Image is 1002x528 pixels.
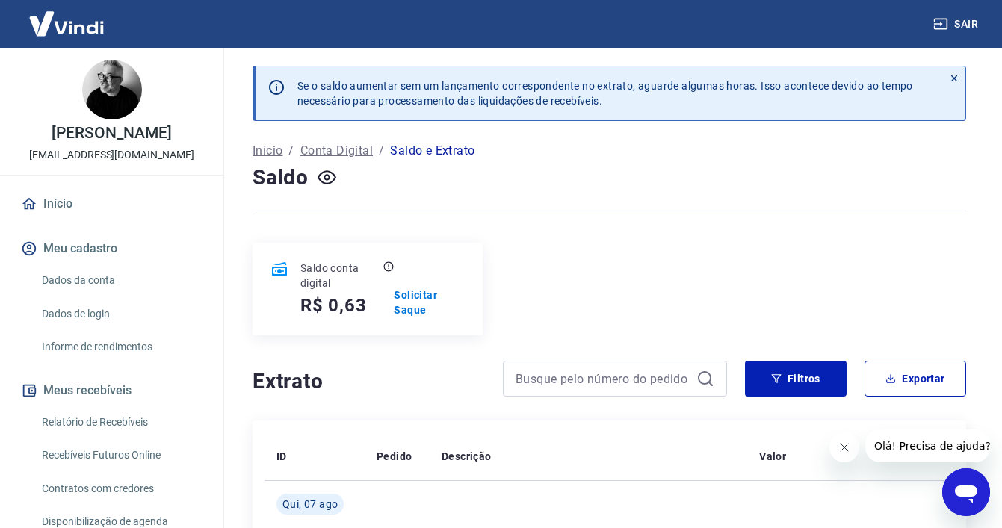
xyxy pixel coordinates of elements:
a: Informe de rendimentos [36,332,205,362]
p: ID [276,449,287,464]
img: Vindi [18,1,115,46]
a: Início [253,142,282,160]
a: Dados da conta [36,265,205,296]
p: / [379,142,384,160]
p: Descrição [442,449,492,464]
input: Busque pelo número do pedido [516,367,690,390]
img: 5f7dcdc0-60e6-4a92-8434-c821d9eb6756.jpeg [82,60,142,119]
a: Solicitar Saque [394,288,464,317]
a: Início [18,187,205,220]
h5: R$ 0,63 [300,293,367,317]
p: Saldo conta digital [300,261,380,291]
button: Filtros [745,361,847,397]
span: Olá! Precisa de ajuda? [9,10,126,22]
iframe: Botão para abrir a janela de mensagens [942,468,990,516]
a: Conta Digital [300,142,373,160]
button: Sair [930,10,984,38]
button: Exportar [865,361,966,397]
p: / [288,142,294,160]
p: Saldo e Extrato [390,142,474,160]
iframe: Fechar mensagem [829,432,859,462]
button: Meus recebíveis [18,374,205,407]
a: Contratos com credores [36,473,205,504]
iframe: Mensagem da empresa [865,429,990,462]
h4: Extrato [253,367,485,397]
button: Meu cadastro [18,232,205,265]
span: Qui, 07 ago [282,497,338,512]
p: Pedido [377,449,412,464]
p: [EMAIL_ADDRESS][DOMAIN_NAME] [29,147,194,163]
a: Relatório de Recebíveis [36,407,205,438]
a: Dados de login [36,299,205,329]
p: Se o saldo aumentar sem um lançamento correspondente no extrato, aguarde algumas horas. Isso acon... [297,78,913,108]
h4: Saldo [253,163,309,193]
a: Recebíveis Futuros Online [36,440,205,470]
p: [PERSON_NAME] [52,125,171,141]
p: Valor [759,449,786,464]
